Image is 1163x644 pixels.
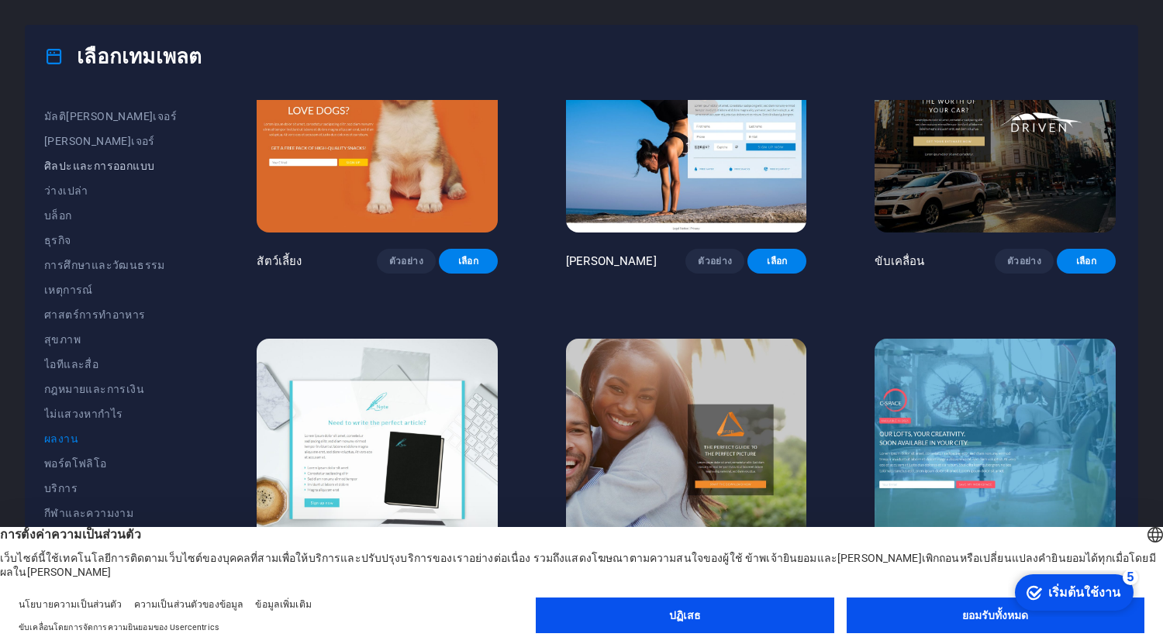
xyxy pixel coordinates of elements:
button: [PERSON_NAME]เจอร์ [44,129,188,153]
img: สัตว์เลี้ยง [257,11,498,232]
font: กีฬาและความงาม [44,507,133,519]
font: การศึกษาและวัฒนธรรม [44,259,165,271]
font: เลือกเทมเพลต [77,45,202,68]
font: [PERSON_NAME] [566,254,657,268]
font: มัลติ[PERSON_NAME]เจอร์ [44,110,177,122]
button: เหตุการณ์ [44,277,188,302]
button: ตัวอย่าง [685,249,744,274]
button: ไอทีและสื่อ [44,352,188,377]
font: [PERSON_NAME]เจอร์ [44,135,155,147]
font: ไม่แสวงหากำไร [44,408,123,420]
button: ว่างเปล่า [44,178,188,203]
button: กีฬาและความงาม [44,501,188,525]
font: ธุรกิจ [44,234,71,246]
div: เริ่มต้น เหลือ 5 รายการ เสร็จสิ้น 0% [7,4,126,40]
font: ไอทีและสื่อ [44,358,98,370]
font: เลือก [458,256,478,267]
img: ขับเคลื่อน [875,11,1116,232]
button: ผลงาน [44,426,188,451]
font: บล็อก [44,209,72,222]
font: พอร์ตโฟลิโอ [44,457,107,470]
font: ว่างเปล่า [44,184,88,197]
font: ตัวอย่าง [1007,256,1041,267]
img: สแนป [566,339,807,560]
font: ศิลปะและการออกแบบ [44,160,154,172]
button: บล็อก [44,203,188,228]
button: ตัวอย่าง [377,249,436,274]
button: กฎหมายและการเงิน [44,377,188,401]
button: สุขภาพ [44,327,188,352]
button: เลือก [1057,249,1116,274]
font: เลือก [767,256,787,267]
button: ศิลปะและการออกแบบ [44,153,188,178]
font: ตัวอย่าง [389,256,423,267]
button: เลือก [747,249,806,274]
font: เลือก [1076,256,1096,267]
font: เหตุการณ์ [44,284,93,296]
button: บริการ [44,476,188,501]
button: การค้าขาย [44,525,188,550]
font: ตัวอย่าง [698,256,732,267]
button: มัลติ[PERSON_NAME]เจอร์ [44,104,188,129]
button: ตัวอย่าง [995,249,1054,274]
img: ซี-สเปซ [875,339,1116,560]
button: ศาสตร์การทำอาหาร [44,302,188,327]
font: สัตว์เลี้ยง [257,254,302,268]
font: สุขภาพ [44,333,81,346]
img: กรีฑา [566,11,807,232]
font: บริการ [44,482,78,494]
button: เลือก [439,249,498,274]
font: ผลงาน [44,432,78,445]
button: พอร์ตโฟลิโอ [44,451,188,476]
button: การศึกษาและวัฒนธรรม [44,253,188,277]
button: ไม่แสวงหากำไร [44,401,188,426]
font: ขับเคลื่อน [875,254,924,268]
font: เริ่มต้นใช้งาน [40,15,112,29]
font: กฎหมายและการเงิน [44,383,144,395]
button: ธุรกิจ [44,228,188,253]
font: ศาสตร์การทำอาหาร [44,308,146,321]
img: บันทึก [257,339,498,560]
